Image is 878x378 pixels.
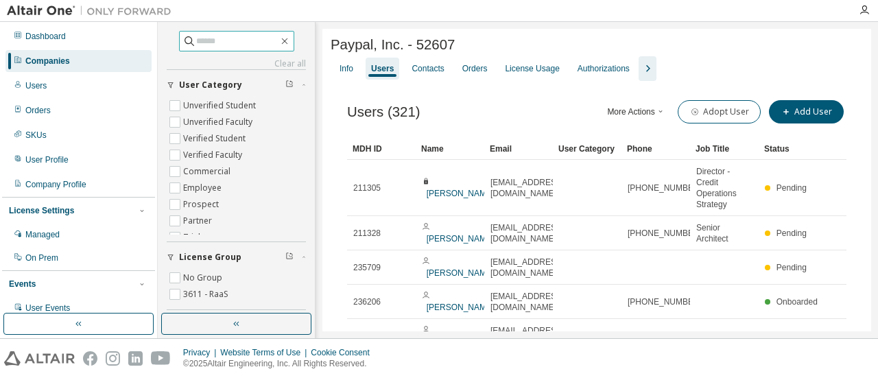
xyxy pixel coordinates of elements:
span: Pending [776,228,807,238]
img: Altair One [7,4,178,18]
div: Users [371,63,394,74]
button: License Group [167,242,306,272]
a: [PERSON_NAME] [427,234,495,244]
span: 241165 [353,331,381,342]
span: 211305 [353,182,381,193]
span: Senior Architect [696,222,752,244]
span: License Group [179,252,241,263]
img: youtube.svg [151,351,171,366]
button: More Actions [604,100,669,123]
div: MDH ID [353,138,410,160]
label: Unverified Student [183,97,259,114]
div: Events [9,279,36,290]
span: Clear filter [285,80,294,91]
a: [PERSON_NAME] [427,189,495,198]
label: No Group [183,270,225,286]
span: [EMAIL_ADDRESS][DOMAIN_NAME] [490,325,564,347]
label: Prospect [183,196,222,213]
span: 236206 [353,296,381,307]
label: Verified Student [183,130,248,147]
span: [PHONE_NUMBER] [628,182,702,193]
div: Email [490,138,547,160]
img: facebook.svg [83,351,97,366]
div: Phone [627,138,685,160]
button: Admin Role [167,310,306,340]
span: [EMAIL_ADDRESS][DOMAIN_NAME] [490,257,564,279]
img: altair_logo.svg [4,351,75,366]
p: © 2025 Altair Engineering, Inc. All Rights Reserved. [183,358,378,370]
label: Verified Faculty [183,147,245,163]
span: Pending [776,263,807,272]
span: Paypal, Inc. - 52607 [331,37,455,53]
div: Contacts [412,63,444,74]
div: SKUs [25,130,47,141]
button: User Category [167,70,306,100]
div: Authorizations [578,63,630,74]
label: Trial [183,229,203,246]
span: [EMAIL_ADDRESS][DOMAIN_NAME] [490,222,564,244]
button: Adopt User [678,100,761,123]
span: Pending [776,183,807,193]
span: Users (321) [347,104,420,120]
label: Partner [183,213,215,229]
img: instagram.svg [106,351,120,366]
span: Clear filter [285,252,294,263]
button: Add User [769,100,844,123]
div: Companies [25,56,70,67]
img: linkedin.svg [128,351,143,366]
span: 235709 [353,262,381,273]
div: Orders [25,105,51,116]
div: User Events [25,303,70,314]
div: Website Terms of Use [220,347,311,358]
span: [EMAIL_ADDRESS][DOMAIN_NAME] [490,177,564,199]
div: On Prem [25,252,58,263]
span: User Category [179,80,242,91]
div: Privacy [183,347,220,358]
div: Info [340,63,353,74]
a: [PERSON_NAME] [427,268,495,278]
div: User Category [558,138,616,160]
div: Dashboard [25,31,66,42]
span: [PHONE_NUMBER] [628,228,702,239]
label: 3611 - RaaS [183,286,231,303]
span: Director - Credit Operations Strategy [696,166,752,210]
div: Users [25,80,47,91]
div: Job Title [696,138,753,160]
span: [PHONE_NUMBER] [628,296,702,307]
a: Clear all [167,58,306,69]
div: Status [764,138,822,160]
a: [PERSON_NAME] [427,303,495,312]
div: Name [421,138,479,160]
div: Orders [462,63,488,74]
span: [EMAIL_ADDRESS][DOMAIN_NAME] [490,291,564,313]
label: Employee [183,180,224,196]
label: Unverified Faculty [183,114,255,130]
div: License Settings [9,205,74,216]
div: License Usage [505,63,559,74]
span: 211328 [353,228,381,239]
span: Onboarded [776,297,818,307]
div: Managed [25,229,60,240]
label: Commercial [183,163,233,180]
div: Company Profile [25,179,86,190]
div: User Profile [25,154,69,165]
div: Cookie Consent [311,347,377,358]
